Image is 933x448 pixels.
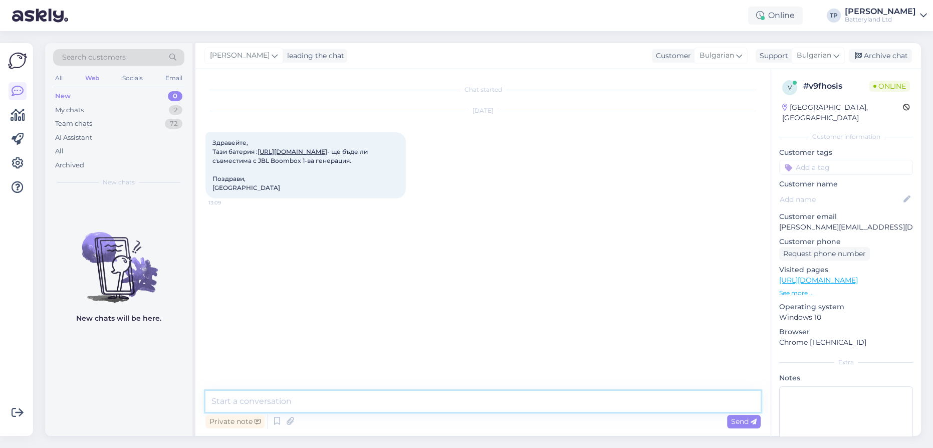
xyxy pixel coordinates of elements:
[827,9,841,23] div: TP
[55,91,71,101] div: New
[849,49,912,63] div: Archive chat
[803,80,869,92] div: # v9fhosis
[212,139,369,191] span: Здравейте, Тази батерия : - ще бъде ли съвместима с JBL Boombox 1-ва генерация. Поздрави, [GEOGRA...
[208,199,246,206] span: 13:09
[779,312,913,323] p: Windows 10
[45,214,192,304] img: No chats
[165,119,182,129] div: 72
[699,50,734,61] span: Bulgarian
[797,50,831,61] span: Bulgarian
[210,50,270,61] span: [PERSON_NAME]
[779,222,913,233] p: [PERSON_NAME][EMAIL_ADDRESS][DOMAIN_NAME]
[731,417,757,426] span: Send
[76,313,161,324] p: New chats will be here.
[779,160,913,175] input: Add a tag
[205,106,761,115] div: [DATE]
[83,72,101,85] div: Web
[55,160,84,170] div: Archived
[779,276,858,285] a: [URL][DOMAIN_NAME]
[845,8,927,24] a: [PERSON_NAME]Batteryland Ltd
[845,16,916,24] div: Batteryland Ltd
[779,132,913,141] div: Customer information
[258,148,327,155] a: [URL][DOMAIN_NAME]
[120,72,145,85] div: Socials
[205,85,761,94] div: Chat started
[845,8,916,16] div: [PERSON_NAME]
[55,105,84,115] div: My chats
[779,247,870,261] div: Request phone number
[55,133,92,143] div: AI Assistant
[779,179,913,189] p: Customer name
[779,265,913,275] p: Visited pages
[788,84,792,91] span: v
[779,358,913,367] div: Extra
[62,52,126,63] span: Search customers
[55,146,64,156] div: All
[748,7,803,25] div: Online
[103,178,135,187] span: New chats
[779,147,913,158] p: Customer tags
[779,337,913,348] p: Chrome [TECHNICAL_ID]
[169,105,182,115] div: 2
[8,51,27,70] img: Askly Logo
[779,373,913,383] p: Notes
[283,51,344,61] div: leading the chat
[779,211,913,222] p: Customer email
[869,81,910,92] span: Online
[780,194,901,205] input: Add name
[779,327,913,337] p: Browser
[756,51,788,61] div: Support
[53,72,65,85] div: All
[168,91,182,101] div: 0
[652,51,691,61] div: Customer
[779,237,913,247] p: Customer phone
[205,415,265,428] div: Private note
[779,302,913,312] p: Operating system
[782,102,903,123] div: [GEOGRAPHIC_DATA], [GEOGRAPHIC_DATA]
[55,119,92,129] div: Team chats
[163,72,184,85] div: Email
[779,289,913,298] p: See more ...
